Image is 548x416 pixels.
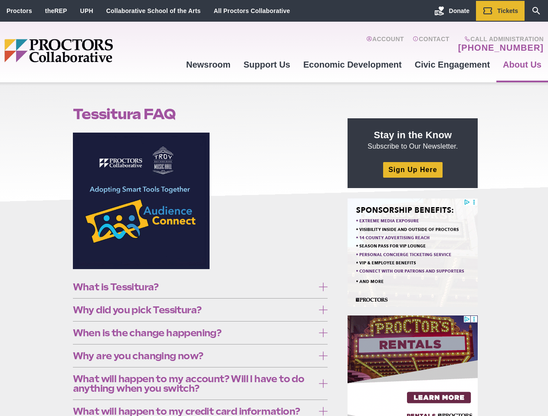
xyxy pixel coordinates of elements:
span: Donate [449,7,469,14]
iframe: Advertisement [348,198,478,307]
a: Donate [428,1,476,21]
a: Search [525,1,548,21]
span: What is Tessitura? [73,282,315,292]
span: What will happen to my credit card information? [73,406,315,416]
h1: Tessitura FAQ [73,106,328,122]
span: When is the change happening? [73,328,315,338]
span: Why are you changing now? [73,351,315,361]
a: Sign Up Here [383,162,442,177]
a: [PHONE_NUMBER] [458,42,544,53]
a: Collaborative School of the Arts [106,7,201,14]
span: Call Administration [456,36,544,42]
a: theREP [45,7,67,14]
a: Account [366,36,404,53]
span: Tickets [497,7,518,14]
a: All Proctors Collaborative [213,7,290,14]
p: Subscribe to Our Newsletter. [358,129,467,151]
a: Proctors [7,7,32,14]
strong: Stay in the Know [374,130,452,140]
a: Economic Development [297,53,408,76]
a: UPH [80,7,93,14]
a: Civic Engagement [408,53,496,76]
a: Newsroom [180,53,237,76]
a: Contact [413,36,450,53]
img: Proctors logo [4,39,180,62]
a: Support Us [237,53,297,76]
span: Why did you pick Tessitura? [73,305,315,315]
span: What will happen to my account? Will I have to do anything when you switch? [73,374,315,393]
a: About Us [496,53,548,76]
a: Tickets [476,1,525,21]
